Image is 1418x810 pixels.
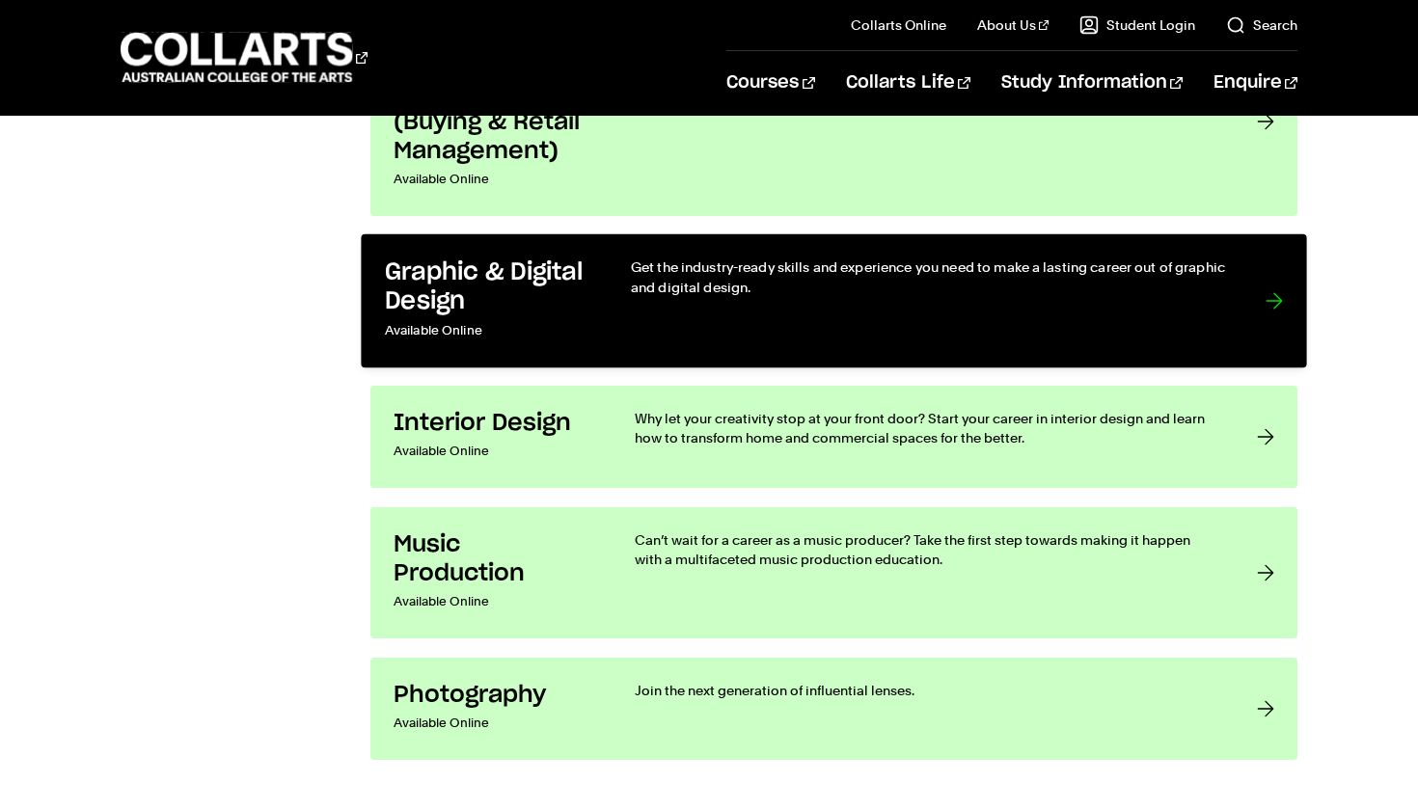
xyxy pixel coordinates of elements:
[635,681,1218,700] p: Join the next generation of influential lenses.
[635,530,1218,569] p: Can’t wait for a career as a music producer? Take the first step towards making it happen with a ...
[394,681,596,710] h3: Photography
[370,27,1297,216] a: Fashion Marketing (Buying & Retail Management) Available Online Learn what to look for in the wor...
[385,317,591,345] p: Available Online
[394,588,596,615] p: Available Online
[635,409,1218,447] p: Why let your creativity stop at your front door? Start your career in interior design and learn h...
[370,658,1297,760] a: Photography Available Online Join the next generation of influential lenses.
[977,15,1049,35] a: About Us
[385,257,591,316] h3: Graphic & Digital Design
[1226,15,1297,35] a: Search
[370,386,1297,488] a: Interior Design Available Online Why let your creativity stop at your front door? Start your care...
[394,409,596,438] h3: Interior Design
[394,166,596,193] p: Available Online
[846,51,970,115] a: Collarts Life
[121,30,368,85] div: Go to homepage
[394,530,596,588] h3: Music Production
[1001,51,1183,115] a: Study Information
[394,438,596,465] p: Available Online
[1213,51,1297,115] a: Enquire
[361,234,1306,368] a: Graphic & Digital Design Available Online Get the industry-ready skills and experience you need t...
[631,257,1226,297] p: Get the industry-ready skills and experience you need to make a lasting career out of graphic and...
[370,507,1297,638] a: Music Production Available Online Can’t wait for a career as a music producer? Take the first ste...
[394,710,596,737] p: Available Online
[726,51,814,115] a: Courses
[1079,15,1195,35] a: Student Login
[851,15,946,35] a: Collarts Online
